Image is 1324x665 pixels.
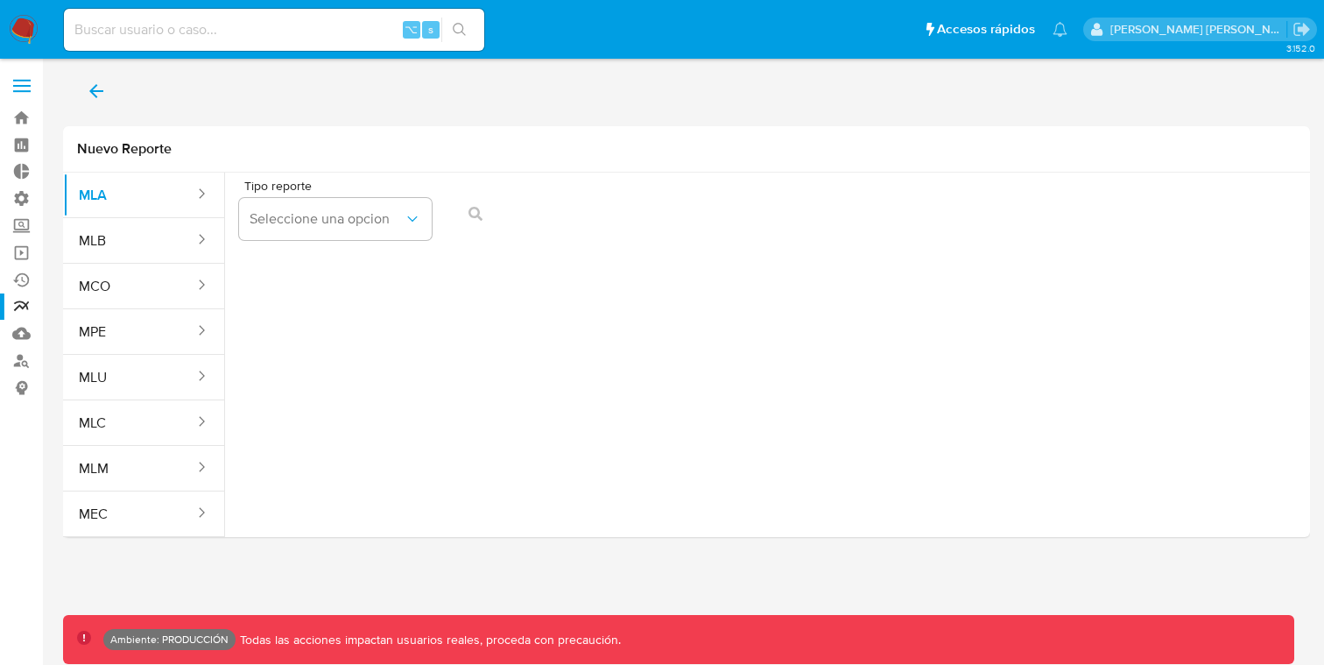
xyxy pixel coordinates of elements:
span: ⌥ [405,21,418,38]
input: Buscar usuario o caso... [64,18,484,41]
p: miguel.rodriguez@mercadolibre.com.co [1110,21,1287,38]
p: Todas las acciones impactan usuarios reales, proceda con precaución. [236,632,621,648]
span: s [428,21,433,38]
p: Ambiente: PRODUCCIÓN [110,636,229,643]
button: search-icon [441,18,477,42]
a: Notificaciones [1053,22,1067,37]
span: Accesos rápidos [937,20,1035,39]
a: Salir [1292,20,1311,39]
